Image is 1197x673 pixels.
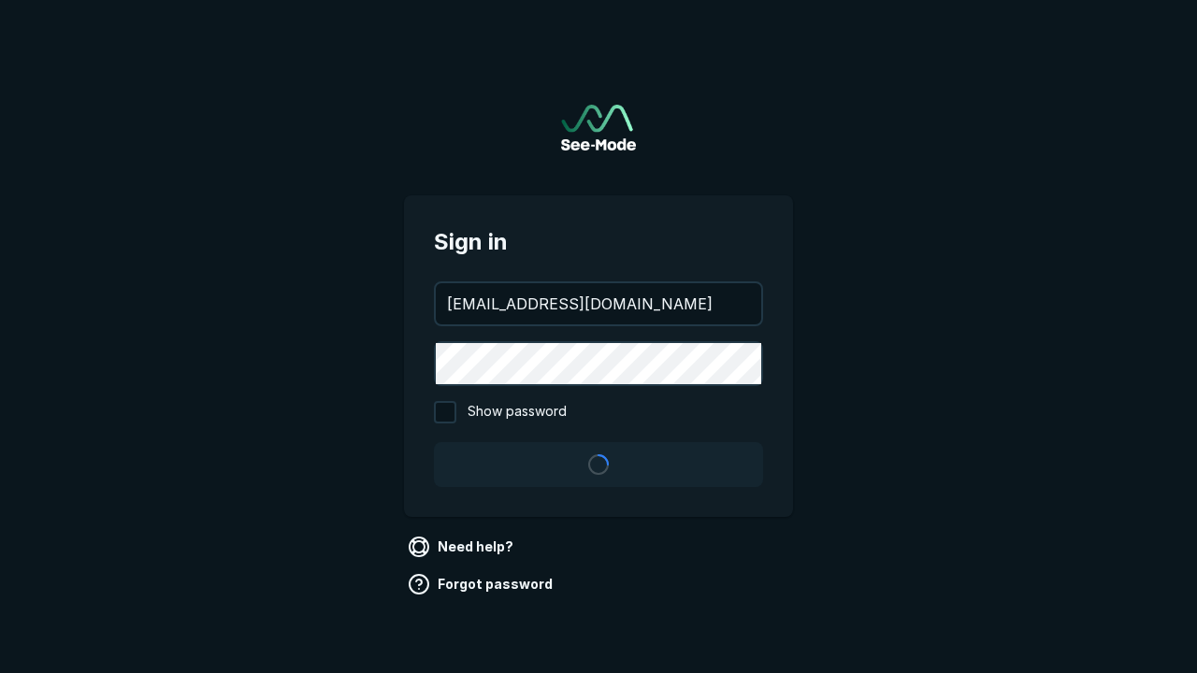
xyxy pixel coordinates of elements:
a: Go to sign in [561,105,636,150]
a: Need help? [404,532,521,562]
input: your@email.com [436,283,761,324]
img: See-Mode Logo [561,105,636,150]
span: Show password [468,401,567,423]
a: Forgot password [404,569,560,599]
span: Sign in [434,225,763,259]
